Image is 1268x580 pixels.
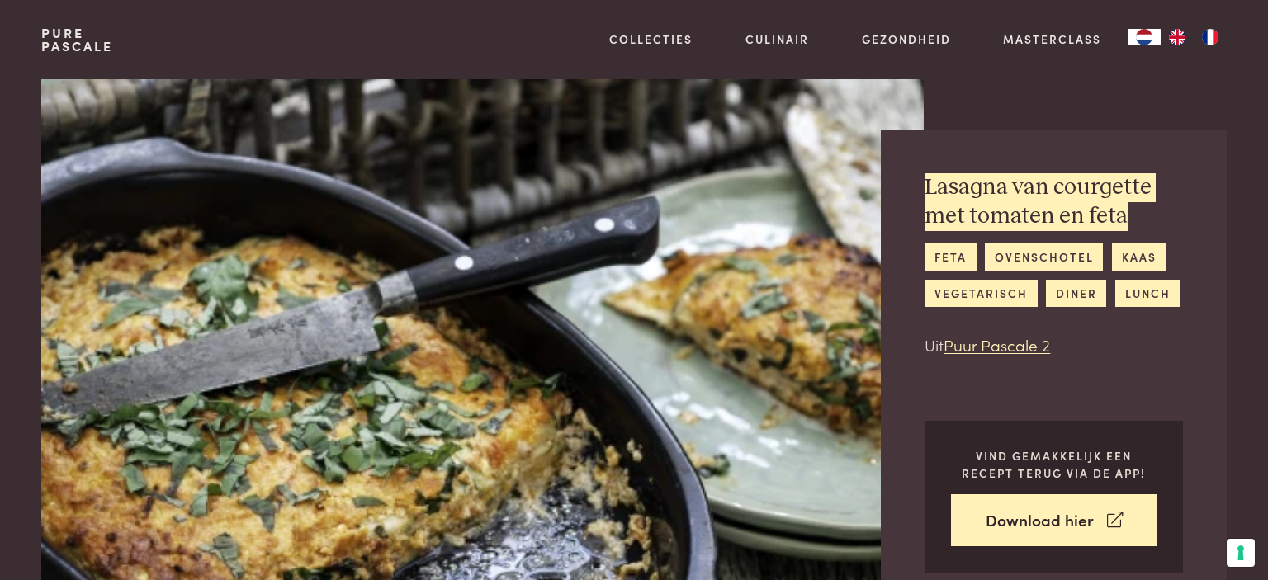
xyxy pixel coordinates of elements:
a: vegetarisch [925,280,1037,307]
a: ovenschotel [985,243,1103,271]
ul: Language list [1161,29,1227,45]
a: PurePascale [41,26,113,53]
a: lunch [1115,280,1180,307]
a: Download hier [951,494,1157,546]
a: Culinair [745,31,809,48]
a: Gezondheid [862,31,951,48]
p: Uit [925,333,1183,357]
aside: Language selected: Nederlands [1128,29,1227,45]
div: Language [1128,29,1161,45]
h2: Lasagna van courgette met tomaten en feta [925,173,1183,230]
a: kaas [1112,243,1166,271]
a: diner [1046,280,1106,307]
a: FR [1194,29,1227,45]
a: feta [925,243,976,271]
a: Collecties [609,31,693,48]
a: NL [1128,29,1161,45]
a: Masterclass [1003,31,1101,48]
a: Puur Pascale 2 [944,333,1050,356]
button: Uw voorkeuren voor toestemming voor trackingtechnologieën [1227,539,1255,567]
p: Vind gemakkelijk een recept terug via de app! [951,447,1157,481]
a: EN [1161,29,1194,45]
